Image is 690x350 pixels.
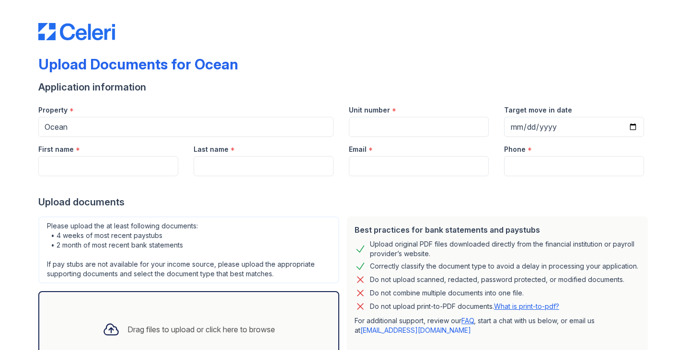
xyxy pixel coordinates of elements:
div: Drag files to upload or click here to browse [127,324,275,335]
div: Upload Documents for Ocean [38,56,238,73]
label: Last name [194,145,229,154]
div: Please upload the at least following documents: • 4 weeks of most recent paystubs • 2 month of mo... [38,216,339,283]
a: [EMAIL_ADDRESS][DOMAIN_NAME] [360,326,471,334]
a: What is print-to-pdf? [494,302,559,310]
p: Do not upload print-to-PDF documents. [370,302,559,311]
div: Best practices for bank statements and paystubs [355,224,640,236]
div: Upload original PDF files downloaded directly from the financial institution or payroll provider’... [370,239,640,259]
label: Target move in date [504,105,572,115]
div: Correctly classify the document type to avoid a delay in processing your application. [370,260,638,272]
label: Unit number [349,105,390,115]
div: Upload documents [38,195,652,209]
div: Do not upload scanned, redacted, password protected, or modified documents. [370,274,624,285]
label: First name [38,145,74,154]
div: Do not combine multiple documents into one file. [370,287,524,299]
p: For additional support, review our , start a chat with us below, or email us at [355,316,640,335]
label: Property [38,105,68,115]
img: CE_Logo_Blue-a8612792a0a2168367f1c8372b55b34899dd931a85d93a1a3d3e32e68fde9ad4.png [38,23,115,40]
label: Phone [504,145,526,154]
div: Application information [38,80,652,94]
label: Email [349,145,367,154]
a: FAQ [461,316,474,325]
